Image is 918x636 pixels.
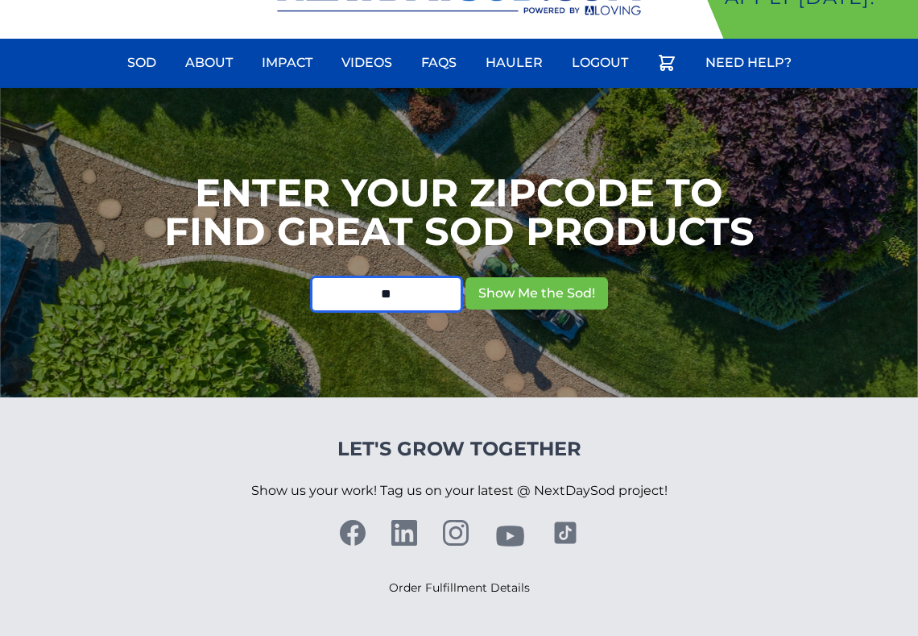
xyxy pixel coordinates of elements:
[251,436,668,462] h4: Let's Grow Together
[562,44,638,82] a: Logout
[465,277,608,310] button: Show Me the Sod!
[164,173,755,251] h1: Enter your Zipcode to Find Great Sod Products
[252,44,322,82] a: Impact
[176,44,242,82] a: About
[332,44,402,82] a: Videos
[389,580,530,595] a: Order Fulfillment Details
[251,462,668,520] p: Show us your work! Tag us on your latest @ NextDaySod project!
[118,44,166,82] a: Sod
[411,44,466,82] a: FAQs
[476,44,552,82] a: Hauler
[696,44,801,82] a: Need Help?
